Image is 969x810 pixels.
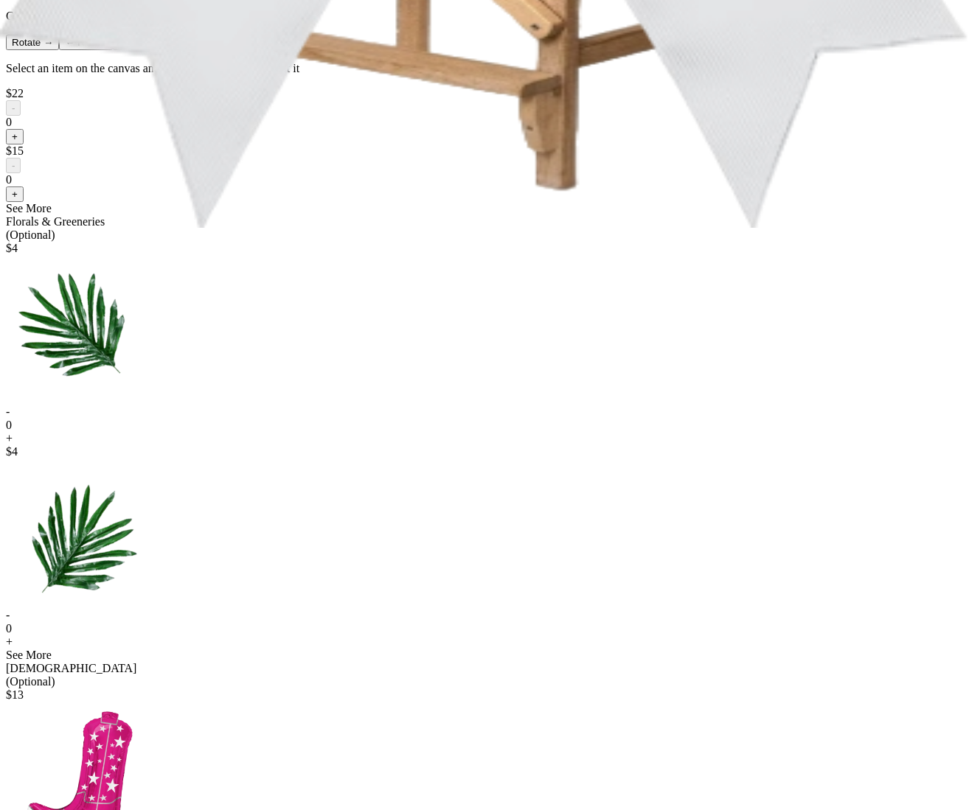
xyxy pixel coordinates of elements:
div: (Optional) [6,675,963,688]
div: + [6,432,963,445]
div: + [6,635,963,649]
div: [DEMOGRAPHIC_DATA] [6,662,963,688]
div: (Optional) [6,228,963,242]
div: - [6,405,963,419]
div: See More [6,649,963,662]
img: - [6,458,153,606]
div: 0 [6,622,963,635]
img: - [6,255,153,402]
div: - [6,609,963,622]
div: $ 4 [6,445,963,458]
div: 0 [6,419,963,432]
div: $ 13 [6,688,963,702]
div: $ 4 [6,242,963,255]
div: Florals & Greeneries [6,215,963,242]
